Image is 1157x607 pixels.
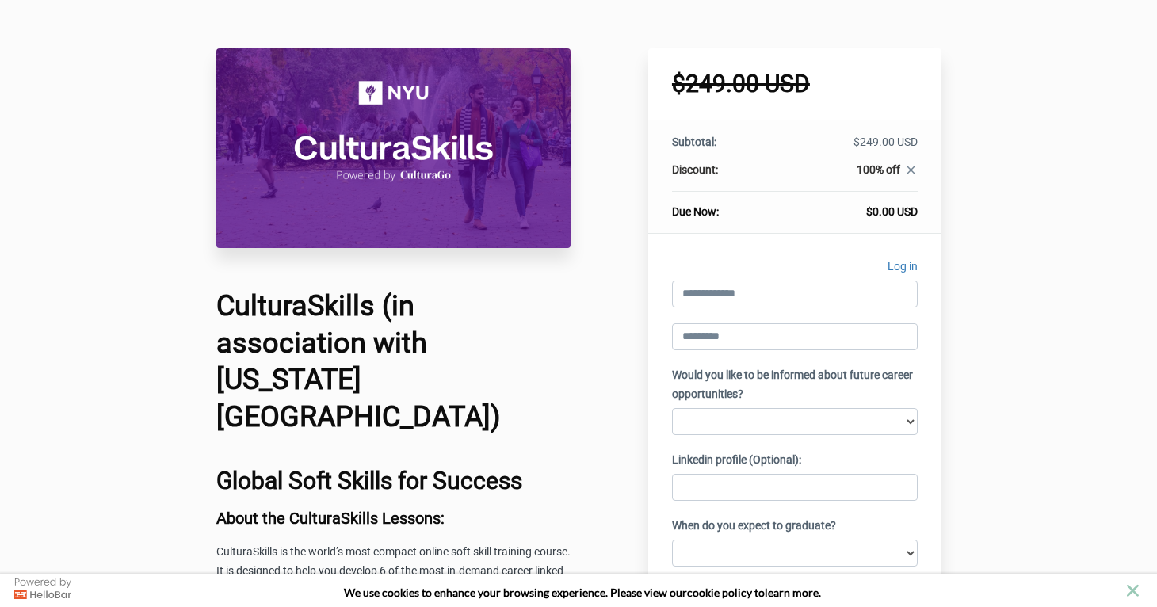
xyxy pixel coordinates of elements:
img: 31710be-8b5f-527-66b4-0ce37cce11c4_CulturaSkills_NYU_Course_Header_Image.png [216,48,571,248]
span: CulturaSkills is the world’s most compact online soft skill training course. It is designed to he... [216,545,571,596]
h3: About the CulturaSkills Lessons: [216,510,571,527]
span: We use cookies to enhance your browsing experience. Please view our [344,586,687,599]
b: Global Soft Skills for Success [216,467,522,494]
i: close [904,163,918,177]
span: $0.00 USD [866,205,918,218]
label: When do you expect to graduate? [672,517,836,536]
span: learn more. [765,586,821,599]
label: Would you like to be informed about future career opportunities? [672,366,918,404]
h1: CulturaSkills (in association with [US_STATE][GEOGRAPHIC_DATA]) [216,288,571,436]
span: Subtotal: [672,136,716,148]
h1: $249.00 USD [672,72,918,96]
button: close [1123,581,1143,601]
label: Linkedin profile (Optional): [672,451,801,470]
td: $249.00 USD [775,134,917,162]
strong: to [754,586,765,599]
a: Log in [888,258,918,281]
a: close [900,163,918,181]
th: Discount: [672,162,775,192]
span: 100% off [857,163,900,176]
a: cookie policy [687,586,752,599]
th: Due Now: [672,192,775,220]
